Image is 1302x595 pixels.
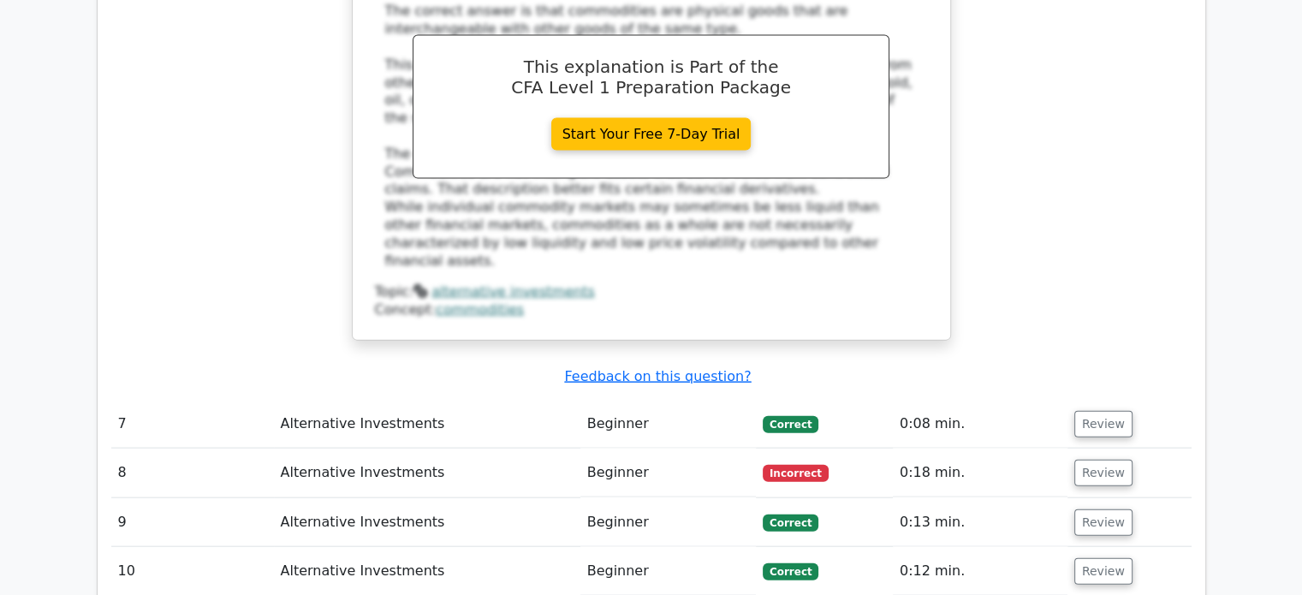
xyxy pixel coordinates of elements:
[763,416,818,433] span: Correct
[580,449,756,497] td: Beginner
[1074,509,1133,536] button: Review
[385,3,918,270] div: The correct answer is that commodities are physical goods that are interchangeable with other goo...
[1074,558,1133,585] button: Review
[436,301,524,318] a: commodities
[375,283,928,301] div: Topic:
[1074,411,1133,437] button: Review
[763,563,818,580] span: Correct
[580,498,756,547] td: Beginner
[111,400,274,449] td: 7
[551,118,752,151] a: Start Your Free 7-Day Trial
[893,449,1067,497] td: 0:18 min.
[763,465,829,482] span: Incorrect
[375,301,928,319] div: Concept:
[431,283,594,300] a: alternative investments
[274,498,580,547] td: Alternative Investments
[893,498,1067,547] td: 0:13 min.
[763,515,818,532] span: Correct
[274,449,580,497] td: Alternative Investments
[274,400,580,449] td: Alternative Investments
[111,498,274,547] td: 9
[111,449,274,497] td: 8
[580,400,756,449] td: Beginner
[564,368,751,384] a: Feedback on this question?
[893,400,1067,449] td: 0:08 min.
[1074,460,1133,486] button: Review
